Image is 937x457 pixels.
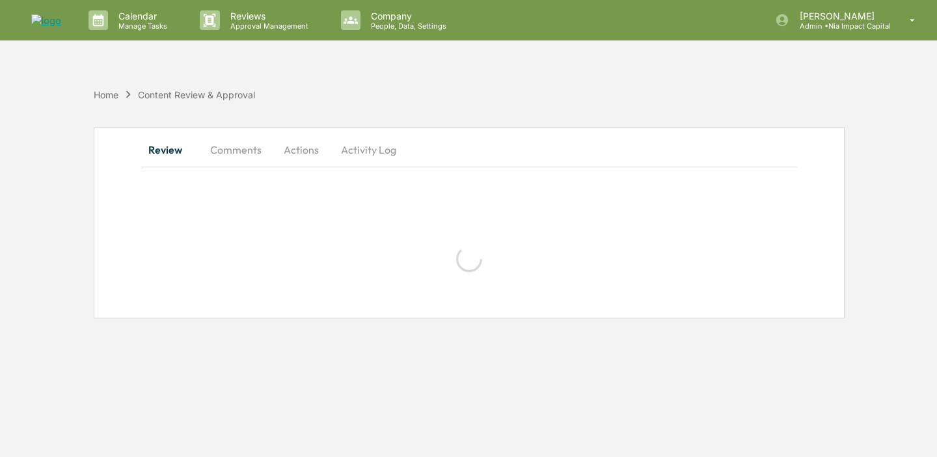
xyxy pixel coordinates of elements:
[31,14,62,27] img: logo
[108,21,174,31] p: Manage Tasks
[789,21,891,31] p: Admin • Nia Impact Capital
[200,134,272,165] button: Comments
[272,134,331,165] button: Actions
[138,89,255,100] div: Content Review & Approval
[141,134,797,165] div: secondary tabs example
[220,21,315,31] p: Approval Management
[789,10,891,21] p: [PERSON_NAME]
[360,10,453,21] p: Company
[94,89,118,100] div: Home
[141,134,200,165] button: Review
[220,10,315,21] p: Reviews
[360,21,453,31] p: People, Data, Settings
[331,134,407,165] button: Activity Log
[108,10,174,21] p: Calendar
